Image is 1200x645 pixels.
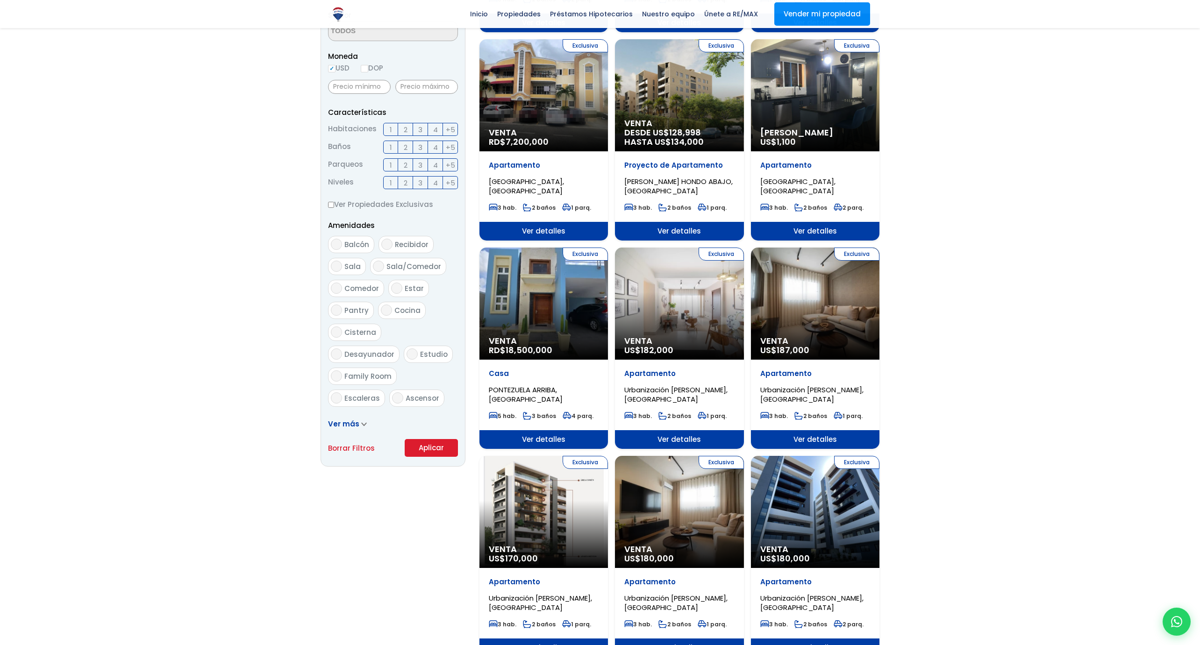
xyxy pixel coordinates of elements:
span: [GEOGRAPHIC_DATA], [GEOGRAPHIC_DATA] [489,177,564,196]
span: 3 hab. [624,412,652,420]
img: Logo de REMAX [330,6,346,22]
span: 3 hab. [760,204,788,212]
span: Nuestro equipo [637,7,700,21]
span: Exclusiva [834,248,879,261]
span: Urbanización [PERSON_NAME], [GEOGRAPHIC_DATA] [760,593,864,612]
span: Venta [760,545,870,554]
span: RD$ [489,344,552,356]
span: Baños [328,141,351,154]
input: Recibidor [381,239,393,250]
span: Ver más [328,419,359,429]
span: Comedor [344,284,379,293]
input: Estar [391,283,402,294]
input: Comedor [331,283,342,294]
span: Ver detalles [615,222,743,241]
span: 2 parq. [834,620,864,628]
span: 4 [433,177,438,189]
span: 2 baños [658,620,691,628]
span: 3 [418,159,422,171]
p: Apartamento [760,161,870,170]
span: 4 [433,124,438,135]
span: Estudio [420,349,448,359]
p: Proyecto de Apartamento [624,161,734,170]
input: Desayunador [331,348,342,360]
p: Apartamento [624,369,734,378]
input: Sala [331,261,342,272]
input: Family Room [331,370,342,382]
span: Ascensor [406,393,439,403]
a: Ver más [328,419,367,429]
input: Estudio [407,348,418,360]
span: 3 [418,124,422,135]
span: Exclusiva [834,39,879,52]
span: RD$ [489,136,549,148]
span: 1 parq. [834,412,863,420]
span: 1 [390,177,392,189]
span: 1 [390,142,392,153]
span: Balcón [344,240,369,249]
span: 4 [433,142,438,153]
textarea: Search [329,21,419,42]
span: Inicio [465,7,493,21]
p: Casa [489,369,599,378]
span: Exclusiva [699,39,744,52]
span: Cocina [394,305,421,315]
label: Ver Propiedades Exclusivas [328,198,458,210]
input: Balcón [331,239,342,250]
span: Exclusiva [834,456,879,469]
p: Características [328,106,458,118]
a: Exclusiva Venta DESDE US$128,998 HASTA US$134,000 Proyecto de Apartamento [PERSON_NAME] HONDO ABA... [615,39,743,241]
a: Borrar Filtros [328,442,375,454]
span: +5 [446,159,455,171]
span: 3 hab. [760,412,788,420]
span: [PERSON_NAME] [760,128,870,137]
span: Habitaciones [328,123,377,136]
span: Venta [489,545,599,554]
span: 180,000 [777,553,810,564]
span: Exclusiva [563,39,608,52]
span: 128,998 [669,127,701,138]
span: Pantry [344,305,369,315]
span: 5 hab. [489,412,516,420]
span: Ver detalles [751,222,879,241]
span: 3 hab. [624,620,652,628]
span: PONTEZUELA ARRIBA, [GEOGRAPHIC_DATA] [489,385,563,404]
span: Únete a RE/MAX [700,7,763,21]
button: Aplicar [405,439,458,457]
input: Ver Propiedades Exclusivas [328,202,334,208]
span: Exclusiva [699,456,744,469]
p: Apartamento [760,577,870,587]
span: 180,000 [641,553,674,564]
span: 2 baños [794,412,827,420]
span: 3 hab. [760,620,788,628]
span: 1 parq. [562,620,591,628]
span: 1 parq. [698,204,727,212]
span: Family Room [344,371,392,381]
span: 4 parq. [563,412,593,420]
span: Venta [489,336,599,346]
p: Apartamento [489,577,599,587]
span: US$ [760,136,796,148]
label: USD [328,62,350,74]
span: Urbanización [PERSON_NAME], [GEOGRAPHIC_DATA] [624,385,728,404]
span: 2 [404,177,407,189]
span: 3 hab. [489,204,516,212]
input: Escaleras [331,392,342,404]
span: US$ [760,553,810,564]
input: Cocina [381,305,392,316]
span: Ver detalles [751,430,879,449]
input: USD [328,65,336,72]
span: 2 [404,159,407,171]
a: Exclusiva Venta RD$18,500,000 Casa PONTEZUELA ARRIBA, [GEOGRAPHIC_DATA] 5 hab. 3 baños 4 parq. Ve... [479,248,608,449]
span: 2 baños [523,620,556,628]
span: 187,000 [777,344,809,356]
span: Cisterna [344,327,376,337]
span: Urbanización [PERSON_NAME], [GEOGRAPHIC_DATA] [624,593,728,612]
span: 2 baños [794,204,827,212]
span: Venta [489,128,599,137]
p: Apartamento [760,369,870,378]
span: 1 [390,159,392,171]
span: US$ [489,553,538,564]
span: Venta [624,119,734,128]
a: Exclusiva Venta US$187,000 Apartamento Urbanización [PERSON_NAME], [GEOGRAPHIC_DATA] 3 hab. 2 bañ... [751,248,879,449]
